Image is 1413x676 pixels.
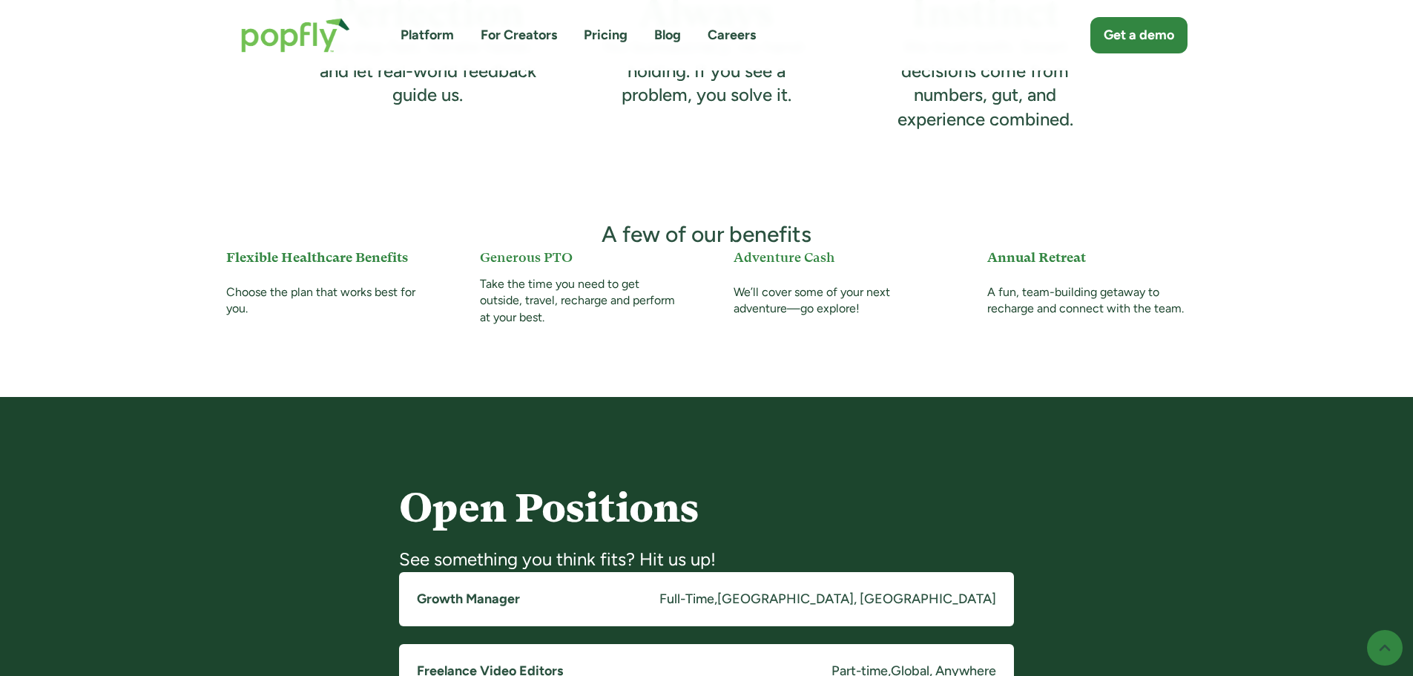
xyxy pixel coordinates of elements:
[1104,26,1174,45] div: Get a demo
[399,548,1014,571] div: See something you think fits? Hit us up!
[226,3,365,68] a: home
[714,590,717,608] div: ,
[708,26,756,45] a: Careers
[401,26,454,45] a: Platform
[226,284,426,326] div: Choose the plan that works best for you.
[417,590,520,608] h5: Growth Manager
[1090,17,1188,53] a: Get a demo
[872,35,1098,131] h4: We trust both. Smart decisions come from numbers, gut, and experience combined.
[315,35,541,107] h4: We ship fast, iterate faster, and let real-world feedback guide us.
[987,284,1188,326] div: A fun, team-building getaway to recharge and connect with the team.
[480,276,680,326] div: Take the time you need to get outside, travel, recharge and perform at your best.
[654,26,681,45] a: Blog
[987,249,1086,265] strong: Annual Retreat
[659,590,714,608] div: Full-Time
[602,220,811,249] h3: A few of our benefits
[480,248,680,266] h5: Generous PTO
[734,284,934,326] div: We’ll cover some of your next adventure—go explore!
[226,249,408,265] strong: Flexible Healthcare Benefits
[481,26,557,45] a: For Creators
[399,572,1014,626] a: Growth ManagerFull-Time,[GEOGRAPHIC_DATA], [GEOGRAPHIC_DATA]
[734,248,934,275] h5: Adventure Cash
[399,486,1014,530] h4: Open Positions
[594,35,820,107] h4: No bureaucracy, no hand-holding. If you see a problem, you solve it.
[584,26,628,45] a: Pricing
[717,590,996,608] div: [GEOGRAPHIC_DATA], [GEOGRAPHIC_DATA]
